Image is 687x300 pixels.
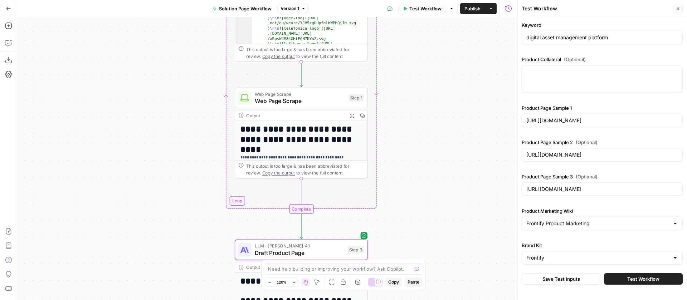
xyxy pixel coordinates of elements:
span: LLM · [PERSON_NAME] 4.1 [255,242,344,249]
label: Product Collateral [522,56,683,63]
span: Copy the output [262,170,295,175]
g: Edge from step_2 to step_1 [300,62,302,87]
div: This output is too large & has been abbreviated for review. to view the full content. [246,46,364,59]
label: Product Page Sample 3 [522,173,683,180]
div: This output is too large & has been abbreviated for review. to view the full content. [246,163,364,176]
div: Step 3 [348,246,364,254]
label: Product Page Sample 1 [522,104,683,112]
span: Test Workflow [627,275,659,282]
label: Product Marketing Wiki [522,207,683,215]
button: Solution Page Workflow [208,3,276,14]
label: Brand Kit [522,242,683,249]
label: Keyword [522,21,683,29]
div: Complete [289,204,313,213]
span: Web Page Scrape [255,90,345,97]
span: Web Page Scrape [255,97,345,105]
button: Save Test Inputs [522,273,601,285]
div: Output [246,112,344,119]
button: Paste [405,277,422,287]
span: Publish [464,5,481,12]
div: Complete [235,204,368,213]
div: Step 1 [349,94,364,102]
span: 120% [277,279,287,285]
span: (Optional) [576,173,598,180]
button: Publish [460,3,485,14]
div: Output [246,264,344,271]
span: Copy the output [262,54,295,59]
button: Version 1 [277,4,309,13]
span: Draft Product Page [255,249,344,257]
button: Copy [385,277,402,287]
span: Save Test Inputs [542,275,580,282]
span: (Optional) [564,56,586,63]
input: Frontify Product Marketing [526,220,669,227]
span: (Optional) [576,139,598,146]
button: Test Workflow [398,3,446,14]
input: Frontify [526,254,669,261]
g: Edge from step_2-iteration-end to step_3 [300,214,302,239]
span: Version 1 [281,5,299,12]
span: Solution Page Workflow [219,5,272,12]
span: Test Workflow [409,5,442,12]
span: Paste [408,279,419,285]
button: Test Workflow [604,273,683,285]
label: Product Page Sample 2 [522,139,683,146]
span: Copy [388,279,399,285]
